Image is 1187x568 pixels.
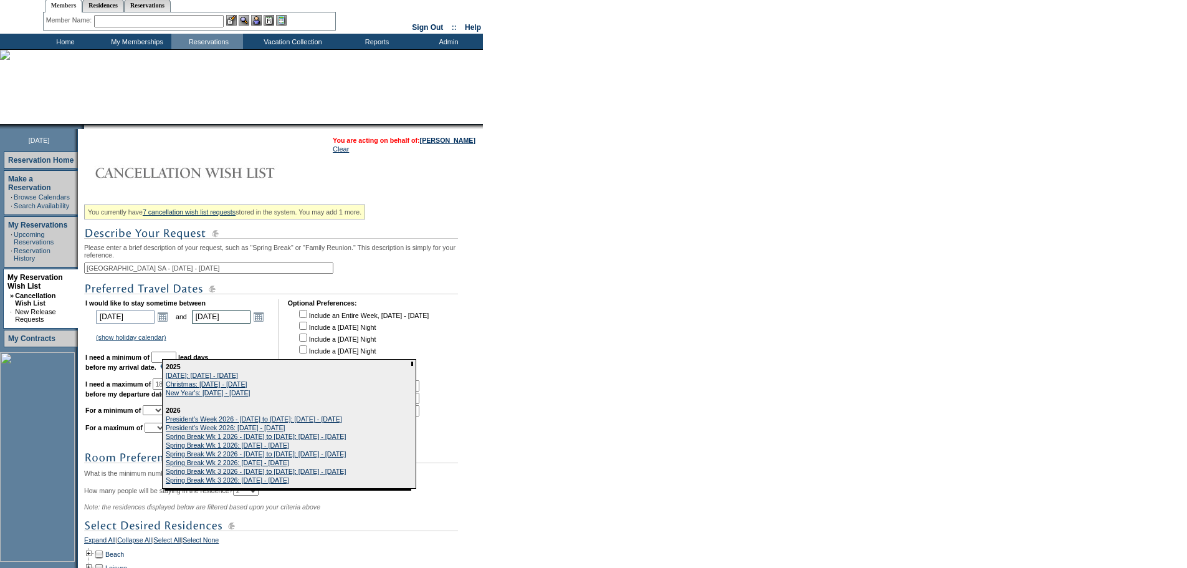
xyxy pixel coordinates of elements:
td: and [174,308,189,325]
b: I need a minimum of [85,354,150,361]
a: Spring Break Wk 3 2026: [DATE] - [DATE] [166,476,289,484]
td: Reports [340,34,411,49]
span: You are acting on behalf of: [333,137,475,144]
a: Spring Break Wk 1 2026 - [DATE] to [DATE]: [DATE] - [DATE] [166,433,346,440]
a: My Reservation Wish List [7,273,63,291]
a: Search Availability [14,202,69,209]
b: 2025 [166,363,181,370]
a: Cancellation Wish List [15,292,55,307]
b: For a maximum of [85,424,143,431]
a: Select None [183,536,219,547]
b: I would like to stay sometime between [85,299,206,307]
a: New Year's: [DATE] - [DATE] [166,389,250,397]
b: lead days before my arrival date. [85,354,209,371]
a: Expand All [84,536,115,547]
a: Clear [333,145,349,153]
a: Upcoming Reservations [14,231,54,246]
a: Spring Break Wk 3 2026 - [DATE] to [DATE]: [DATE] - [DATE] [166,468,346,475]
img: questionMark_lightBlue.gif [160,363,168,370]
b: I need a maximum of [85,380,151,388]
td: Home [28,34,100,49]
a: Christmas: [DATE] - [DATE] [166,380,247,388]
input: Date format: M/D/Y. Shortcut keys: [T] for Today. [UP] or [.] for Next Day. [DOWN] or [,] for Pre... [96,310,155,324]
span: :: [452,23,457,32]
img: blank.gif [84,124,85,129]
img: Reservations [264,15,274,26]
a: Beach [105,551,124,558]
a: Collapse All [117,536,152,547]
a: My Reservations [8,221,67,229]
a: Spring Break Wk 4 2026 - [DATE] to [DATE]: [DATE] - [DATE] [166,485,346,493]
a: New Release Requests [15,308,55,323]
a: President's Week 2026: [DATE] - [DATE] [166,424,285,431]
a: [PERSON_NAME] [420,137,475,144]
a: Reservation Home [8,156,74,165]
td: Reservations [171,34,243,49]
img: promoShadowLeftCorner.gif [80,124,84,129]
a: Open the calendar popup. [156,310,169,324]
div: | | | [84,536,480,547]
td: · [11,231,12,246]
a: Browse Calendars [14,193,70,201]
td: · [11,193,12,201]
td: Admin [411,34,483,49]
a: Select All [154,536,181,547]
div: Member Name: [46,15,94,26]
span: Note: the residences displayed below are filtered based upon your criteria above [84,503,320,511]
b: For a minimum of [85,407,141,414]
td: Include an Entire Week, [DATE] - [DATE] Include a [DATE] Night Include a [DATE] Night Include a [... [297,308,429,363]
a: President's Week 2026 - [DATE] to [DATE]: [DATE] - [DATE] [166,415,342,423]
img: View [239,15,249,26]
td: Vacation Collection [243,34,340,49]
a: Sign Out [412,23,443,32]
a: Spring Break Wk 2 2026 - [DATE] to [DATE]: [DATE] - [DATE] [166,450,346,458]
img: b_edit.gif [226,15,237,26]
img: subTtlRoomPreferences.gif [84,450,458,466]
a: Make a Reservation [8,175,51,192]
img: Cancellation Wish List [84,160,333,185]
div: You currently have stored in the system. You may add 1 more. [84,205,365,219]
a: Open the calendar popup. [252,310,265,324]
a: (show holiday calendar) [96,334,166,341]
b: Optional Preferences: [288,299,357,307]
img: b_calculator.gif [276,15,287,26]
td: · [11,247,12,262]
td: · [11,202,12,209]
input: Date format: M/D/Y. Shortcut keys: [T] for Today. [UP] or [.] for Next Day. [DOWN] or [,] for Pre... [192,310,250,324]
a: My Contracts [8,334,55,343]
a: Reservation History [14,247,50,262]
a: Help [465,23,481,32]
a: Spring Break Wk 1 2026: [DATE] - [DATE] [166,441,289,449]
a: 7 cancellation wish list requests [143,208,236,216]
img: Impersonate [251,15,262,26]
td: My Memberships [100,34,171,49]
a: Spring Break Wk 2 2026: [DATE] - [DATE] [166,459,289,466]
b: 2026 [166,407,181,414]
td: · [10,308,14,323]
span: [DATE] [29,137,50,144]
b: » [10,292,14,299]
a: [DATE]: [DATE] - [DATE] [166,372,238,379]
